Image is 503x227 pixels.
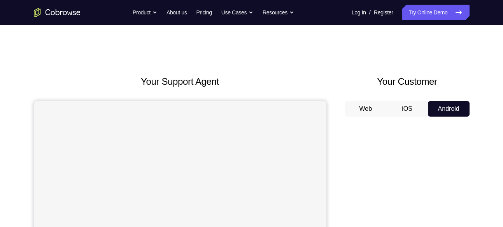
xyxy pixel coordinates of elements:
button: Product [133,5,157,20]
a: Log In [352,5,366,20]
a: Pricing [196,5,212,20]
button: Android [428,101,470,117]
h2: Your Support Agent [34,75,326,89]
button: Web [345,101,387,117]
h2: Your Customer [345,75,470,89]
button: iOS [386,101,428,117]
a: About us [166,5,187,20]
button: Resources [263,5,294,20]
a: Register [374,5,393,20]
a: Go to the home page [34,8,81,17]
span: / [369,8,371,17]
a: Try Online Demo [402,5,469,20]
button: Use Cases [221,5,253,20]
